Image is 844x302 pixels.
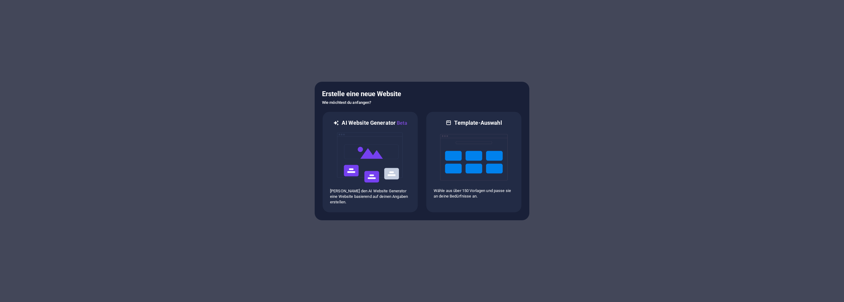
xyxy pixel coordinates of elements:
[454,119,502,127] h6: Template-Auswahl
[396,120,407,126] span: Beta
[336,127,404,188] img: ai
[426,111,522,213] div: Template-AuswahlWähle aus über 150 Vorlagen und passe sie an deine Bedürfnisse an.
[322,99,522,106] h6: Wie möchtest du anfangen?
[322,89,522,99] h5: Erstelle eine neue Website
[434,188,514,199] p: Wähle aus über 150 Vorlagen und passe sie an deine Bedürfnisse an.
[342,119,407,127] h6: AI Website Generator
[330,188,410,205] p: [PERSON_NAME] den AI Website Generator eine Website basierend auf deinen Angaben erstellen.
[322,111,418,213] div: AI Website GeneratorBetaai[PERSON_NAME] den AI Website Generator eine Website basierend auf deine...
